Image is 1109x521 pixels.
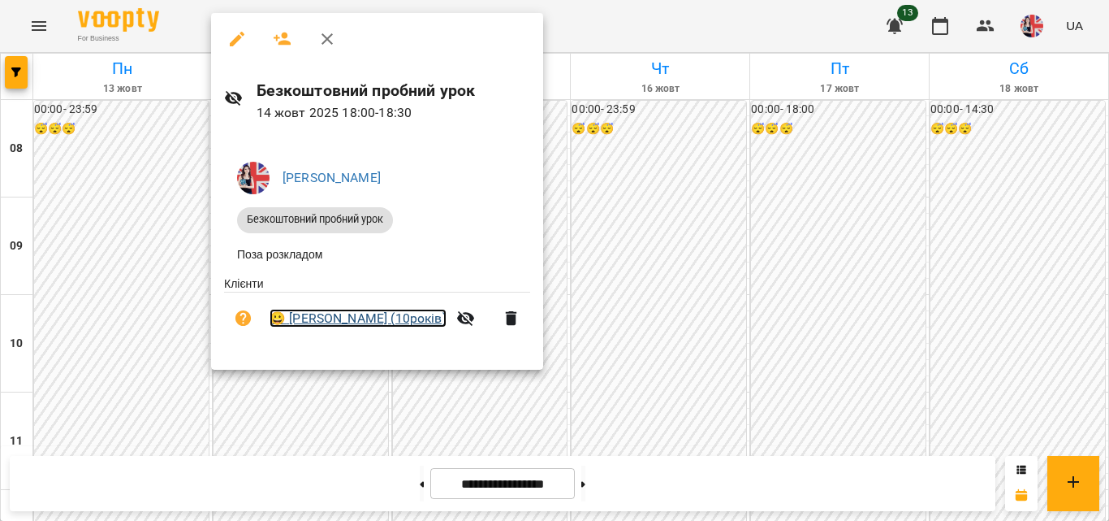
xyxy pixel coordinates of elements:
[224,276,530,351] ul: Клієнти
[283,170,381,185] a: [PERSON_NAME]
[224,240,530,269] li: Поза розкладом
[257,78,531,103] h6: Безкоштовний пробний урок
[237,212,393,227] span: Безкоштовний пробний урок
[270,309,447,328] a: 😀 [PERSON_NAME] (10років)
[257,103,531,123] p: 14 жовт 2025 18:00 - 18:30
[224,299,263,338] button: Візит ще не сплачено. Додати оплату?
[237,162,270,194] img: d0017d71dfde334b29fd95c5111e321b.jpeg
